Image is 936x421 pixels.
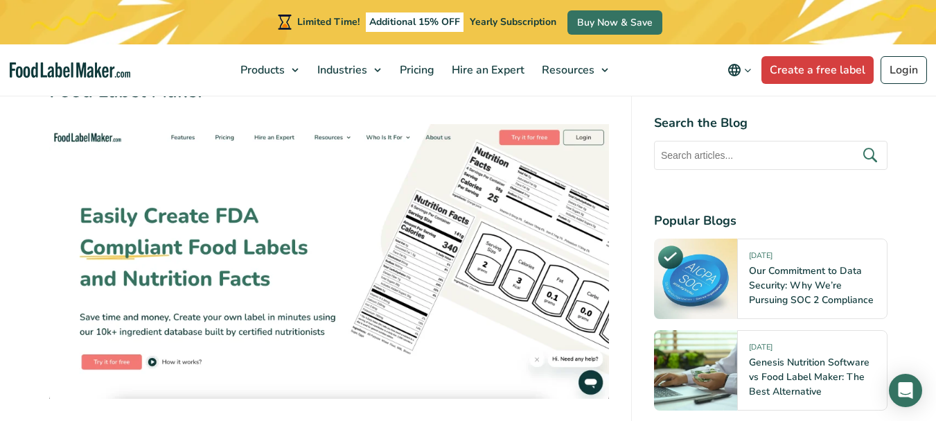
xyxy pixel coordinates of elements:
[10,62,130,78] a: Food Label Maker homepage
[49,124,609,399] img: Snapshot showing the home page of Food Label Maker
[749,250,772,266] span: [DATE]
[749,264,874,307] a: Our Commitment to Data Security: Why We’re Pursuing SOC 2 Compliance
[232,44,306,96] a: Products
[448,62,526,78] span: Hire an Expert
[881,56,927,84] a: Login
[538,62,596,78] span: Resources
[297,15,360,28] span: Limited Time!
[236,62,286,78] span: Products
[567,10,662,35] a: Buy Now & Save
[654,212,888,230] h4: Popular Blogs
[749,356,869,398] a: Genesis Nutrition Software vs Food Label Maker: The Best Alternative
[718,56,761,84] button: Change language
[309,44,388,96] a: Industries
[49,78,205,104] strong: Food Label Maker
[654,114,888,132] h4: Search the Blog
[654,141,888,170] input: Search articles...
[443,44,530,96] a: Hire an Expert
[470,15,556,28] span: Yearly Subscription
[396,62,436,78] span: Pricing
[313,62,369,78] span: Industries
[391,44,440,96] a: Pricing
[761,56,874,84] a: Create a free label
[366,12,463,32] span: Additional 15% OFF
[889,374,922,407] div: Open Intercom Messenger
[749,342,772,358] span: [DATE]
[533,44,615,96] a: Resources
